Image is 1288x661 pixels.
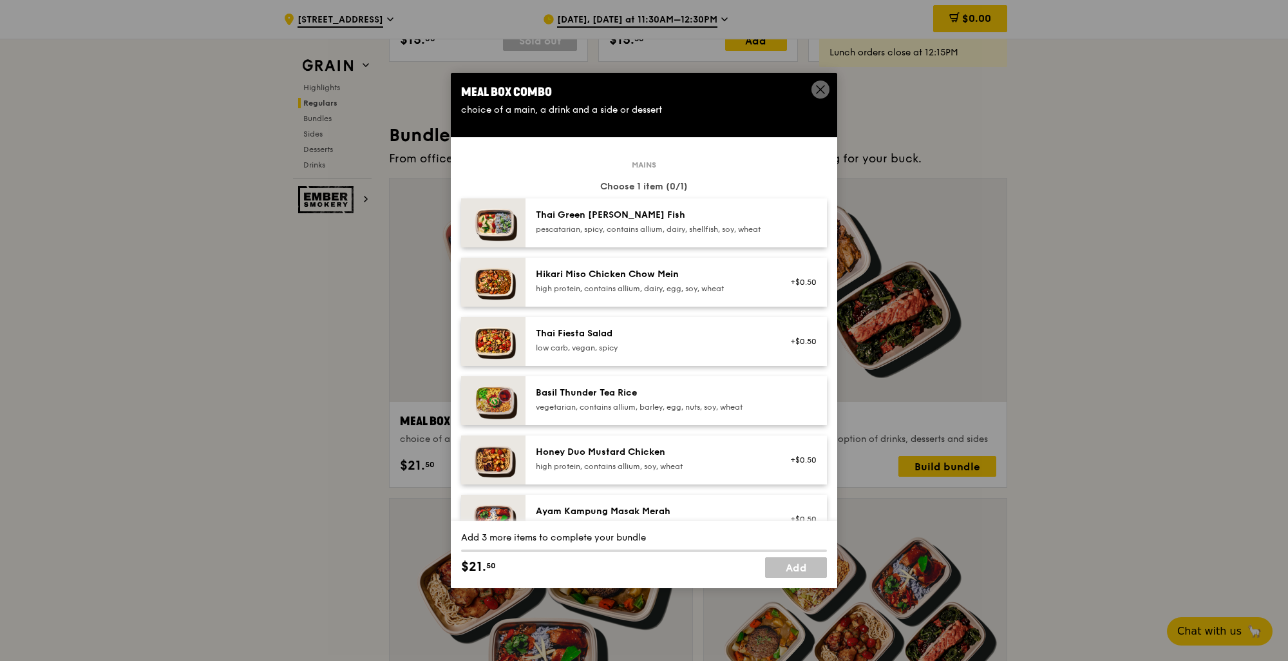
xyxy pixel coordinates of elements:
[461,557,486,577] span: $21.
[461,104,827,117] div: choice of a main, a drink and a side or dessert
[536,209,767,222] div: Thai Green [PERSON_NAME] Fish
[536,327,767,340] div: Thai Fiesta Salad
[536,387,767,399] div: Basil Thunder Tea Rice
[536,268,767,281] div: Hikari Miso Chicken Chow Mein
[782,277,817,287] div: +$0.50
[536,283,767,294] div: high protein, contains allium, dairy, egg, soy, wheat
[536,224,767,235] div: pescatarian, spicy, contains allium, dairy, shellfish, soy, wheat
[461,376,526,425] img: daily_normal_HORZ-Basil-Thunder-Tea-Rice.jpg
[536,521,767,531] div: high protein, spicy, contains allium, shellfish, soy, wheat
[536,402,767,412] div: vegetarian, contains allium, barley, egg, nuts, soy, wheat
[782,336,817,347] div: +$0.50
[461,83,827,101] div: Meal Box Combo
[536,446,767,459] div: Honey Duo Mustard Chicken
[461,317,526,366] img: daily_normal_Thai_Fiesta_Salad__Horizontal_.jpg
[536,461,767,472] div: high protein, contains allium, soy, wheat
[627,160,661,170] span: Mains
[765,557,827,578] a: Add
[461,532,827,544] div: Add 3 more items to complete your bundle
[782,514,817,524] div: +$0.50
[486,560,496,571] span: 50
[782,455,817,465] div: +$0.50
[461,436,526,484] img: daily_normal_Honey_Duo_Mustard_Chicken__Horizontal_.jpg
[461,495,526,544] img: daily_normal_Ayam_Kampung_Masak_Merah_Horizontal_.jpg
[461,198,526,247] img: daily_normal_HORZ-Thai-Green-Curry-Fish.jpg
[536,343,767,353] div: low carb, vegan, spicy
[461,180,827,193] div: Choose 1 item (0/1)
[536,505,767,518] div: Ayam Kampung Masak Merah
[461,258,526,307] img: daily_normal_Hikari_Miso_Chicken_Chow_Mein__Horizontal_.jpg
